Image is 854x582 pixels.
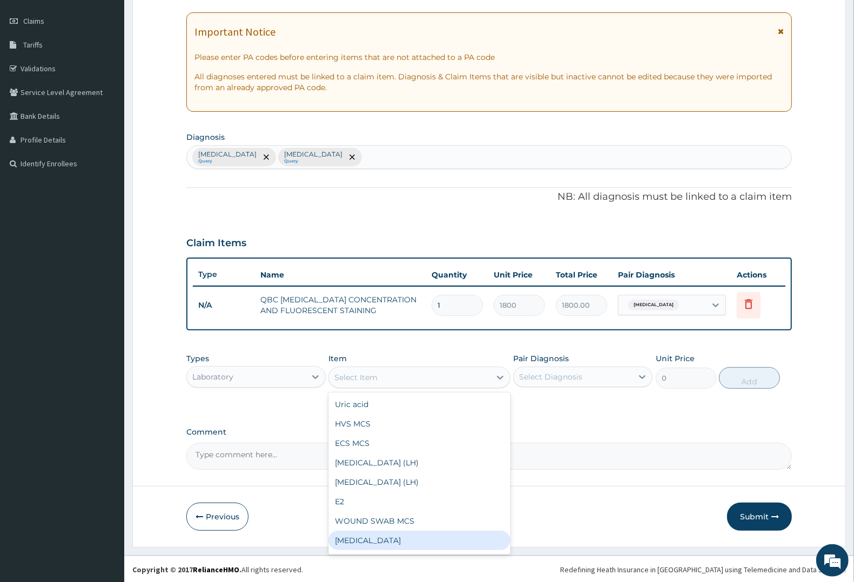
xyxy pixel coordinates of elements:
p: NB: All diagnosis must be linked to a claim item [186,190,792,204]
p: [MEDICAL_DATA] [284,150,342,159]
button: Previous [186,503,248,531]
div: Chat with us now [56,60,181,75]
p: All diagnoses entered must be linked to a claim item. Diagnosis & Claim Items that are visible bu... [194,71,784,93]
td: N/A [193,295,255,315]
button: Submit [727,503,792,531]
th: Quantity [426,264,488,286]
th: Actions [731,264,785,286]
label: Types [186,354,209,363]
label: Pair Diagnosis [513,353,569,364]
th: Type [193,265,255,285]
textarea: Type your message and hit 'Enter' [5,295,206,333]
h3: Claim Items [186,238,246,249]
span: We're online! [63,136,149,245]
h1: Important Notice [194,26,275,38]
span: Tariffs [23,40,43,50]
div: [MEDICAL_DATA] [328,531,510,550]
div: [MEDICAL_DATA][GEOGRAPHIC_DATA] [328,550,510,570]
button: Add [719,367,779,389]
label: Unit Price [656,353,695,364]
span: remove selection option [347,152,357,162]
span: [MEDICAL_DATA] [628,300,679,310]
small: Query [198,159,257,164]
th: Pair Diagnosis [613,264,731,286]
div: Minimize live chat window [177,5,203,31]
span: Claims [23,16,44,26]
div: Select Diagnosis [519,371,582,382]
div: [MEDICAL_DATA] (LH) [328,453,510,472]
div: Redefining Heath Insurance in [GEOGRAPHIC_DATA] using Telemedicine and Data Science! [560,564,846,575]
div: E2 [328,492,510,511]
label: Comment [186,428,792,437]
div: WOUND SWAB MCS [328,511,510,531]
div: ECS MCS [328,434,510,453]
a: RelianceHMO [193,565,239,574]
p: [MEDICAL_DATA] [198,150,257,159]
div: Laboratory [192,371,233,382]
div: HVS MCS [328,414,510,434]
label: Item [328,353,347,364]
td: QBC [MEDICAL_DATA] CONCENTRATION AND FLUORESCENT STAINING [255,289,426,321]
th: Unit Price [488,264,550,286]
strong: Copyright © 2017 . [132,565,241,574]
th: Name [255,264,426,286]
th: Total Price [550,264,613,286]
img: d_794563401_company_1708531726252_794563401 [20,54,44,81]
span: remove selection option [261,152,271,162]
div: Select Item [334,372,378,383]
label: Diagnosis [186,132,225,143]
small: Query [284,159,342,164]
div: Uric acid [328,395,510,414]
p: Please enter PA codes before entering items that are not attached to a PA code [194,52,784,63]
div: [MEDICAL_DATA] (LH) [328,472,510,492]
